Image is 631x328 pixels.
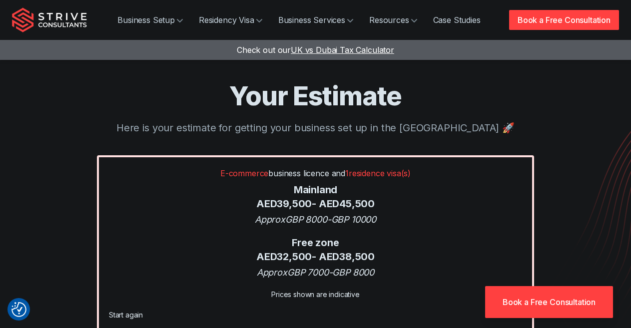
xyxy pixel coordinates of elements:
[361,10,425,30] a: Resources
[191,10,270,30] a: Residency Visa
[109,311,143,319] a: Start again
[109,289,522,300] div: Prices shown are indicative
[109,236,522,264] div: Free zone AED 32,500 - AED 38,500
[109,167,522,179] p: business licence and
[425,10,489,30] a: Case Studies
[109,10,191,30] a: Business Setup
[509,10,619,30] a: Book a Free Consultation
[109,213,522,226] div: Approx GBP 8000 - GBP 10000
[237,45,394,55] a: Check out ourUK vs Dubai Tax Calculator
[109,183,522,211] div: Mainland AED 39,500 - AED 45,500
[11,302,26,317] img: Revisit consent button
[11,302,26,317] button: Consent Preferences
[220,168,268,178] span: E-commerce
[270,10,361,30] a: Business Services
[12,80,619,112] h1: Your Estimate
[12,7,87,32] img: Strive Consultants
[345,168,411,178] span: 1 residence visa(s)
[291,45,394,55] span: UK vs Dubai Tax Calculator
[109,266,522,279] div: Approx GBP 7000 - GBP 8000
[485,286,613,318] a: Book a Free Consultation
[12,120,619,135] p: Here is your estimate for getting your business set up in the [GEOGRAPHIC_DATA] 🚀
